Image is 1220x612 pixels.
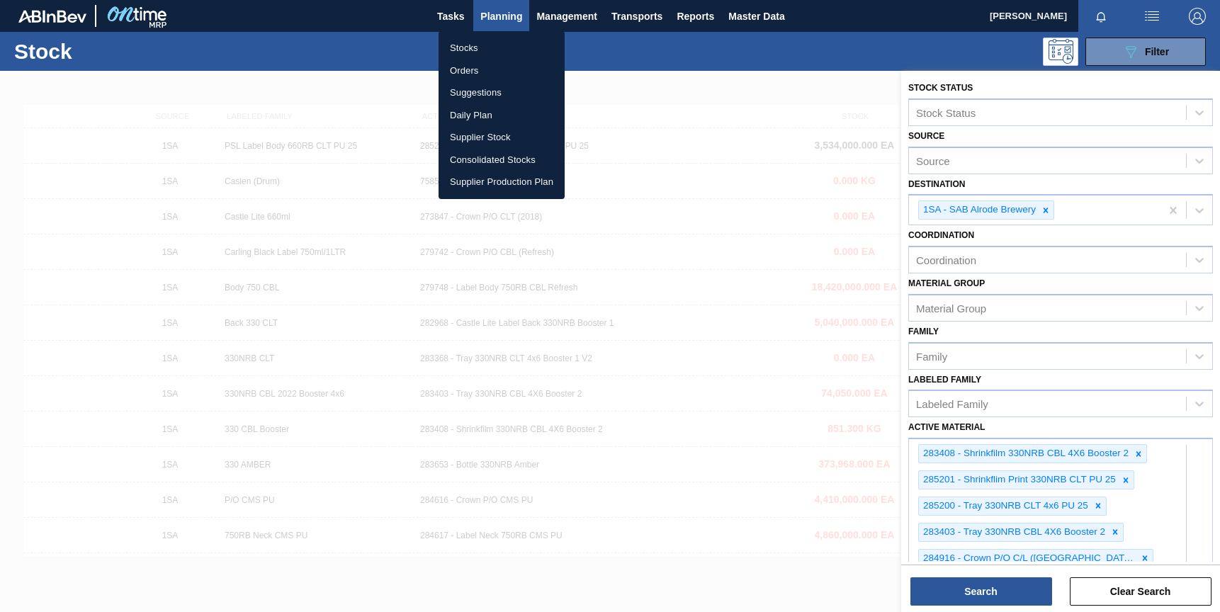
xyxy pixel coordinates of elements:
[439,59,565,82] a: Orders
[439,104,565,127] a: Daily Plan
[439,149,565,171] a: Consolidated Stocks
[439,126,565,149] a: Supplier Stock
[439,171,565,193] a: Supplier Production Plan
[439,81,565,104] a: Suggestions
[439,37,565,59] a: Stocks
